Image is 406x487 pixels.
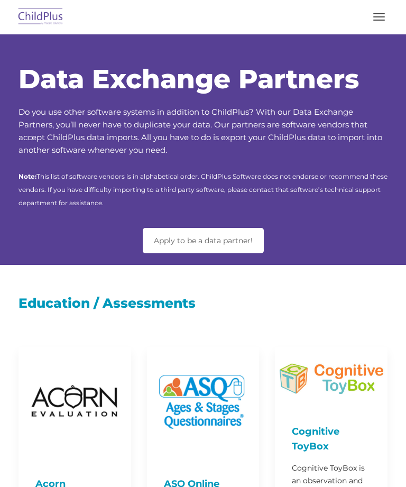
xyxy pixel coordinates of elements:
[143,228,264,253] a: Apply to be a data partner!
[19,172,387,207] span: This list of software vendors is in alphabetical order. ChildPlus Software does not endorse or re...
[275,347,387,407] img: toyboyx
[19,297,387,310] h3: Education / Assessments
[292,424,371,454] h4: Cognitive ToyBox
[16,5,66,30] img: ChildPlus by Procare Solutions
[19,63,359,95] span: Data Exchange Partners
[19,172,36,180] strong: Note:
[19,347,131,460] img: Acorn
[19,107,382,155] span: Do you use other software systems in addition to ChildPlus? With our Data Exchange Partners, you’...
[147,347,260,460] img: ASQ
